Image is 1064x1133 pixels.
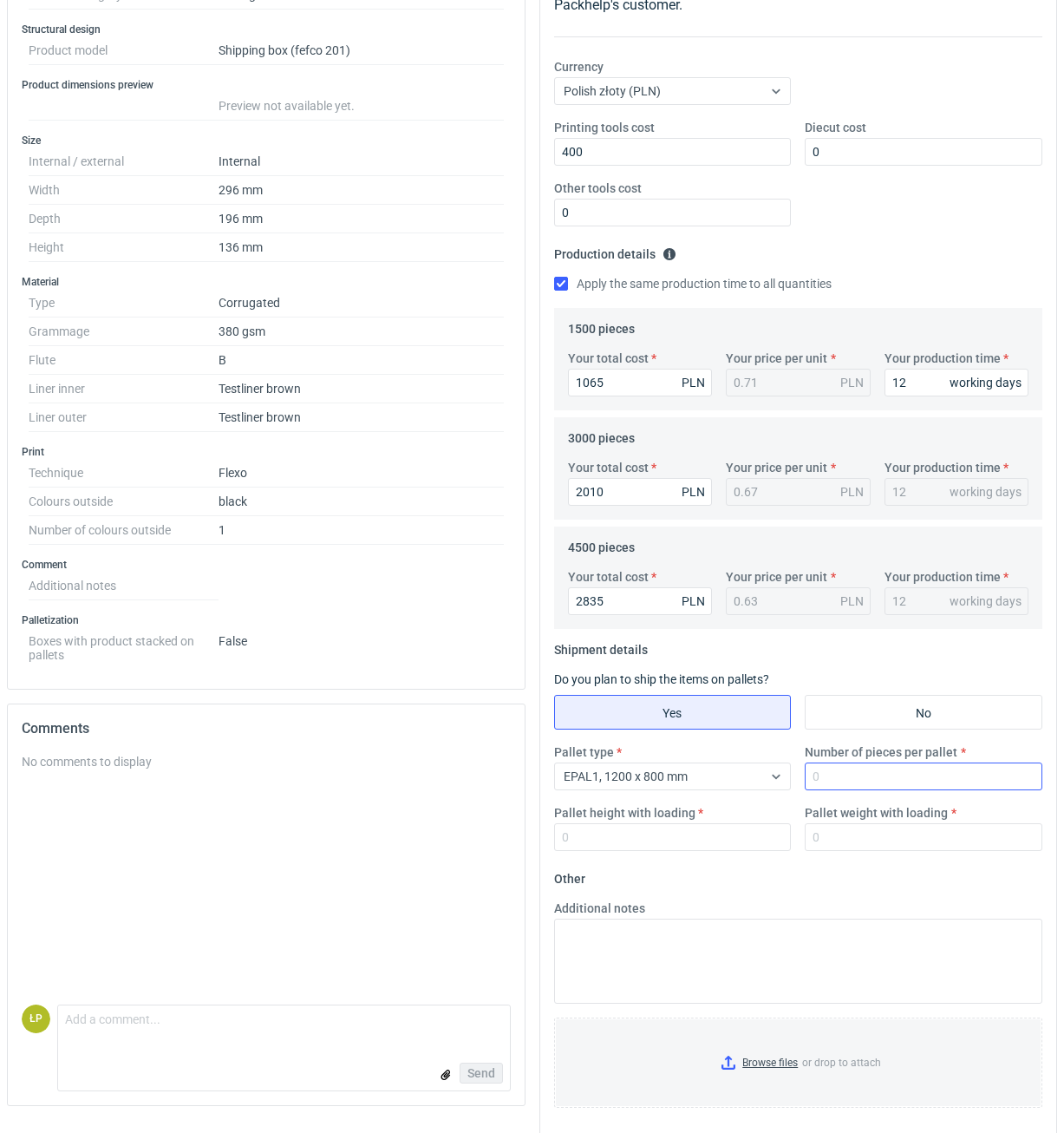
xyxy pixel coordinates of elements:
[805,743,957,761] label: Number of pieces per pallet
[219,36,504,65] dd: Shipping box (fefco 201)
[554,865,585,886] legend: Other
[29,572,219,600] dt: Additional notes
[29,516,219,545] dt: Number of colours outside
[219,318,504,346] dd: 380 gsm
[22,558,511,572] h3: Comment
[564,770,688,783] span: EPAL1, 1200 x 800 mm
[22,1005,50,1033] div: Łukasz Postawa
[219,346,504,375] dd: B
[22,134,511,147] h3: Size
[950,374,1022,391] div: working days
[568,315,635,336] legend: 1500 pieces
[219,233,504,262] dd: 136 mm
[219,289,504,318] dd: Corrugated
[554,58,604,75] label: Currency
[554,180,642,197] label: Other tools cost
[219,375,504,403] dd: Testliner brown
[568,459,649,476] label: Your total cost
[682,374,705,391] div: PLN
[726,459,827,476] label: Your price per unit
[805,119,866,136] label: Diecut cost
[554,823,792,851] input: 0
[568,369,713,396] input: 0
[29,147,219,176] dt: Internal / external
[805,138,1042,166] input: 0
[682,483,705,501] div: PLN
[29,176,219,205] dt: Width
[564,84,661,98] span: Polish złoty (PLN)
[219,147,504,176] dd: Internal
[554,138,792,166] input: 0
[568,350,649,367] label: Your total cost
[219,627,504,662] dd: False
[840,483,864,501] div: PLN
[467,1067,495,1079] span: Send
[554,119,655,136] label: Printing tools cost
[554,240,676,261] legend: Production details
[219,488,504,516] dd: black
[22,78,511,92] h3: Product dimensions preview
[554,672,769,686] label: Do you plan to ship the items on pallets?
[840,593,864,610] div: PLN
[22,275,511,289] h3: Material
[726,568,827,586] label: Your price per unit
[29,233,219,262] dt: Height
[219,205,504,233] dd: 196 mm
[568,534,635,554] legend: 4500 pieces
[219,176,504,205] dd: 296 mm
[884,369,1029,396] input: 0
[219,403,504,432] dd: Testliner brown
[29,375,219,403] dt: Liner inner
[950,593,1022,610] div: working days
[22,23,511,36] h3: Structural design
[29,403,219,432] dt: Liner outer
[568,424,635,445] legend: 3000 pieces
[22,445,511,459] h3: Print
[22,753,511,770] div: No comments to display
[554,199,792,226] input: 0
[460,1063,503,1084] button: Send
[884,568,1001,586] label: Your production time
[805,823,1042,851] input: 0
[29,488,219,516] dt: Colours outside
[568,568,649,586] label: Your total cost
[805,763,1042,790] input: 0
[22,1005,50,1033] figcaption: ŁP
[29,318,219,346] dt: Grammage
[555,1018,1042,1107] label: or drop to attach
[840,374,864,391] div: PLN
[29,346,219,375] dt: Flute
[805,804,948,822] label: Pallet weight with loading
[682,593,705,610] div: PLN
[726,350,827,367] label: Your price per unit
[29,205,219,233] dt: Depth
[554,743,614,761] label: Pallet type
[884,350,1001,367] label: Your production time
[884,459,1001,476] label: Your production time
[554,275,832,292] label: Apply the same production time to all quantities
[22,613,511,627] h3: Palletization
[554,695,792,730] label: Yes
[554,804,695,822] label: Pallet height with loading
[22,718,511,739] h2: Comments
[219,516,504,545] dd: 1
[805,695,1042,730] label: No
[29,289,219,318] dt: Type
[29,36,219,65] dt: Product model
[29,627,219,662] dt: Boxes with product stacked on pallets
[554,636,648,657] legend: Shipment details
[950,483,1022,501] div: working days
[219,459,504,488] dd: Flexo
[219,99,355,113] span: Preview not available yet.
[29,459,219,488] dt: Technique
[554,900,645,917] label: Additional notes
